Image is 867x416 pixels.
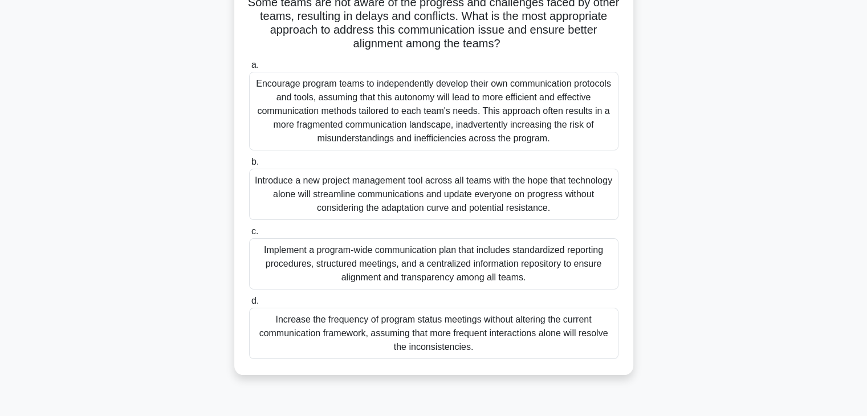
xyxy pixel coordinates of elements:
[251,296,259,305] span: d.
[249,238,618,289] div: Implement a program-wide communication plan that includes standardized reporting procedures, stru...
[249,169,618,220] div: Introduce a new project management tool across all teams with the hope that technology alone will...
[251,226,258,236] span: c.
[249,308,618,359] div: Increase the frequency of program status meetings without altering the current communication fram...
[249,72,618,150] div: Encourage program teams to independently develop their own communication protocols and tools, ass...
[251,157,259,166] span: b.
[251,60,259,70] span: a.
